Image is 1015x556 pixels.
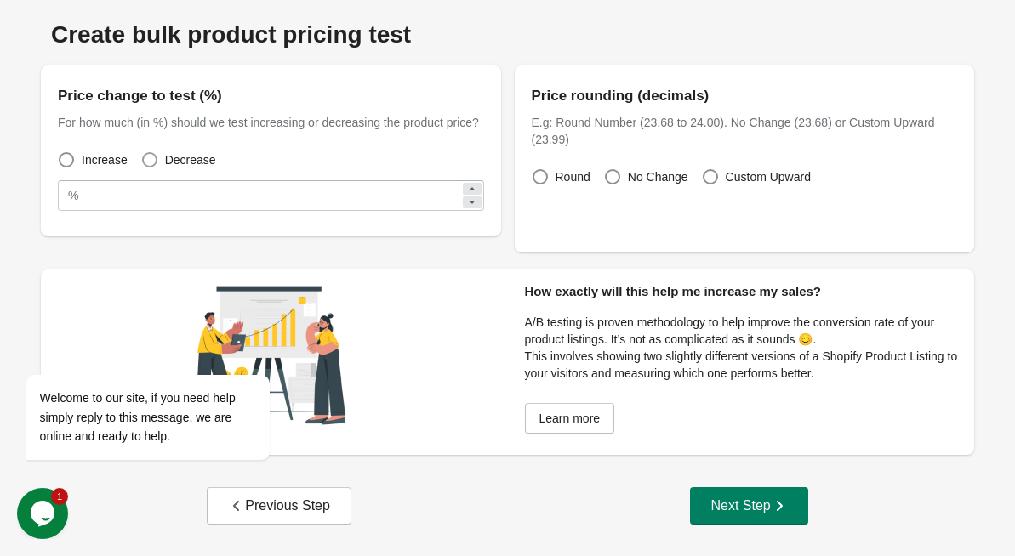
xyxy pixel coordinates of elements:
[539,411,601,425] span: Learn more
[525,314,965,348] p: A/B testing is proven methodology to help improve the conversion rate of your product listings. I...
[690,487,807,525] button: Next Step
[207,487,351,525] button: Previous Step
[525,269,965,314] div: How exactly will this help me increase my sales?
[532,82,958,110] div: Price rounding (decimals)
[41,21,974,48] div: Create bulk product pricing test
[58,82,484,110] div: Price change to test (%)
[17,221,323,479] iframe: chat widget
[532,114,958,148] div: E.g: Round Number (23.68 to 24.00). No Change (23.68) or Custom Upward (23.99)
[556,168,590,185] span: Round
[525,403,615,434] a: Learn more
[710,497,787,514] div: Next Step
[58,114,484,131] div: For how much (in %) should we test increasing or decreasing the product price?
[628,168,688,185] span: No Change
[82,151,128,168] span: Increase
[228,497,330,514] div: Previous Step
[165,151,216,168] span: Decrease
[17,488,71,539] iframe: chat widget
[525,348,965,382] p: This involves showing two slightly different versions of a Shopify Product Listing to your visito...
[726,168,811,185] span: Custom Upward
[68,185,78,206] div: %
